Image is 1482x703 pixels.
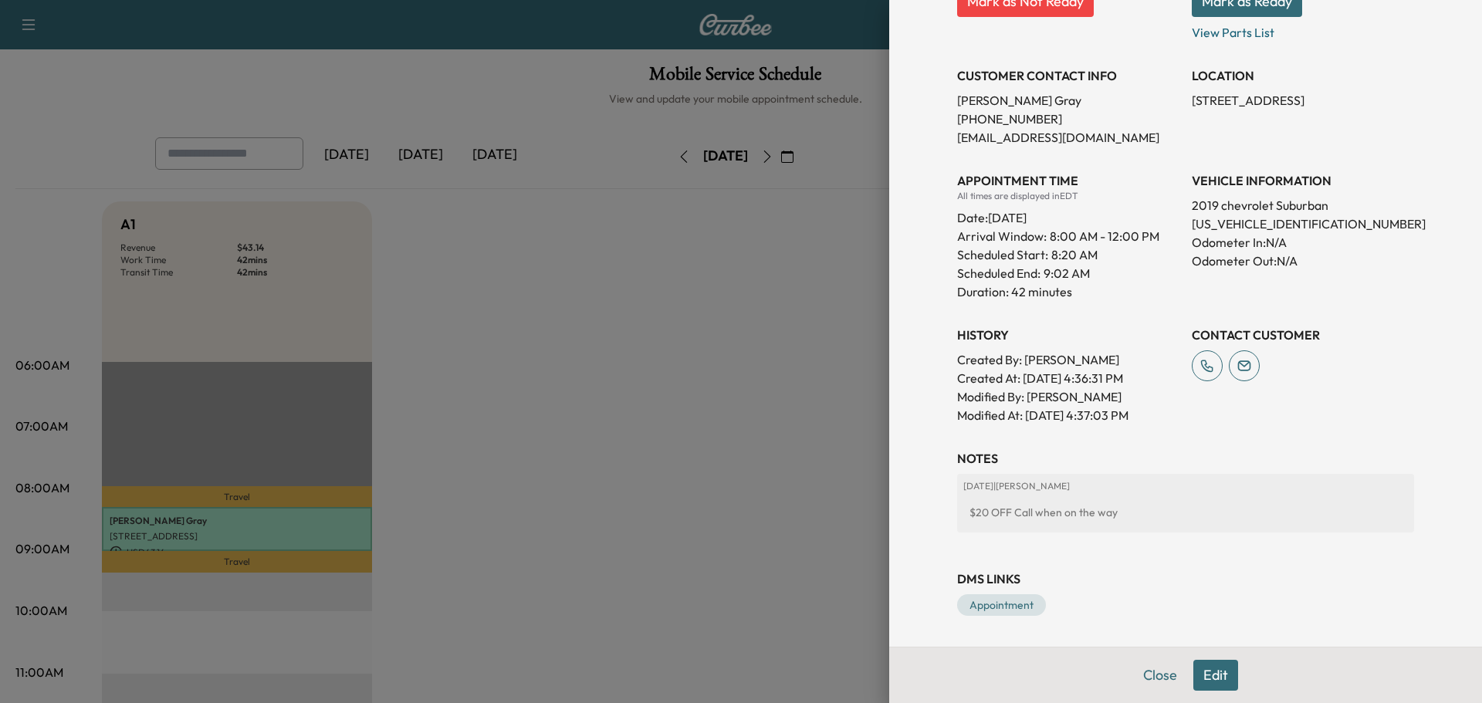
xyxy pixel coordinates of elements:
[957,202,1179,227] div: Date: [DATE]
[957,91,1179,110] p: [PERSON_NAME] Gray
[957,264,1040,282] p: Scheduled End:
[957,369,1179,387] p: Created At : [DATE] 4:36:31 PM
[957,190,1179,202] div: All times are displayed in EDT
[957,171,1179,190] h3: APPOINTMENT TIME
[957,449,1414,468] h3: NOTES
[957,326,1179,344] h3: History
[1192,91,1414,110] p: [STREET_ADDRESS]
[1193,660,1238,691] button: Edit
[963,499,1408,526] div: $20 OFF Call when on the way
[957,110,1179,128] p: [PHONE_NUMBER]
[957,227,1179,245] p: Arrival Window:
[1192,17,1414,42] p: View Parts List
[957,594,1046,616] a: Appointment
[963,480,1408,492] p: [DATE] | [PERSON_NAME]
[1051,245,1098,264] p: 8:20 AM
[957,66,1179,85] h3: CUSTOMER CONTACT INFO
[1192,233,1414,252] p: Odometer In: N/A
[957,350,1179,369] p: Created By : [PERSON_NAME]
[957,569,1414,588] h3: DMS Links
[1192,252,1414,270] p: Odometer Out: N/A
[957,128,1179,147] p: [EMAIL_ADDRESS][DOMAIN_NAME]
[957,282,1179,301] p: Duration: 42 minutes
[1192,66,1414,85] h3: LOCATION
[1192,196,1414,215] p: 2019 chevrolet Suburban
[1192,171,1414,190] h3: VEHICLE INFORMATION
[1192,215,1414,233] p: [US_VEHICLE_IDENTIFICATION_NUMBER]
[957,245,1048,264] p: Scheduled Start:
[1044,264,1090,282] p: 9:02 AM
[957,387,1179,406] p: Modified By : [PERSON_NAME]
[1192,326,1414,344] h3: CONTACT CUSTOMER
[1050,227,1159,245] span: 8:00 AM - 12:00 PM
[957,406,1179,424] p: Modified At : [DATE] 4:37:03 PM
[1133,660,1187,691] button: Close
